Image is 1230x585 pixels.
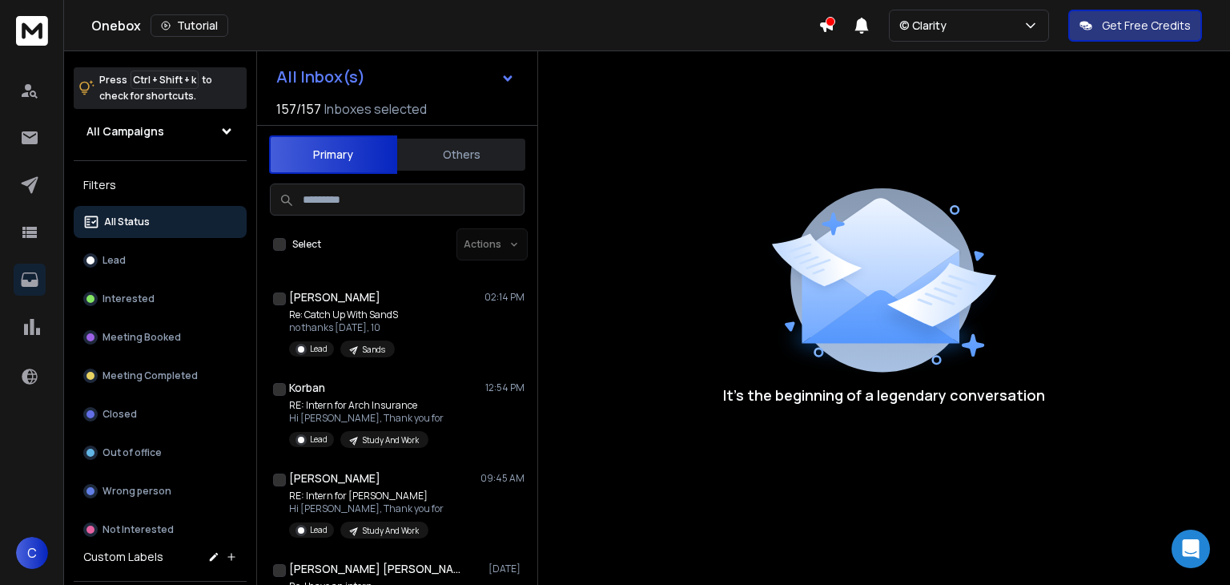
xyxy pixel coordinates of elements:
p: Out of office [102,446,162,459]
button: Not Interested [74,514,247,546]
p: Study And Work [363,525,419,537]
p: Wrong person [102,485,171,498]
h1: Korban [289,380,325,396]
label: Select [292,238,321,251]
p: Closed [102,408,137,421]
p: Hi [PERSON_NAME], Thank you for [289,502,444,515]
p: © Clarity [899,18,953,34]
button: C [16,537,48,569]
p: Lead [310,524,328,536]
button: All Status [74,206,247,238]
div: Onebox [91,14,818,37]
p: Lead [310,343,328,355]
p: Study And Work [363,434,419,446]
p: All Status [104,216,150,228]
button: Primary [269,135,397,174]
p: Meeting Completed [102,369,198,382]
h3: Filters [74,174,247,196]
p: Interested [102,292,155,305]
button: Out of office [74,437,247,469]
button: Get Free Credits [1068,10,1202,42]
p: Press to check for shortcuts. [99,72,212,104]
button: All Inbox(s) [263,61,528,93]
p: RE: Intern for Arch Insurance [289,399,444,412]
p: Re: Catch Up With SandS [289,309,398,321]
button: Meeting Booked [74,321,247,353]
p: no thanks [DATE], 10 [289,321,398,334]
span: Ctrl + Shift + k [131,71,199,89]
button: All Campaigns [74,115,247,147]
button: Meeting Completed [74,360,247,392]
p: 12:54 PM [485,381,525,394]
p: Meeting Booked [102,331,181,344]
span: 157 / 157 [276,99,321,119]
h1: [PERSON_NAME] [289,289,380,305]
p: [DATE] [488,563,525,575]
p: 02:14 PM [484,291,525,304]
h3: Custom Labels [83,549,163,565]
p: Hi [PERSON_NAME], Thank you for [289,412,444,425]
h1: [PERSON_NAME] [289,470,380,486]
h1: All Campaigns [86,123,164,139]
p: 09:45 AM [480,472,525,485]
button: Others [397,137,525,172]
button: Closed [74,398,247,430]
button: Lead [74,244,247,276]
h1: All Inbox(s) [276,69,365,85]
p: Lead [102,254,126,267]
button: Interested [74,283,247,315]
div: Open Intercom Messenger [1172,530,1210,568]
p: It’s the beginning of a legendary conversation [723,384,1045,406]
p: Sands [363,344,385,356]
button: Wrong person [74,475,247,507]
h1: [PERSON_NAME] [PERSON_NAME] [289,561,465,577]
p: Lead [310,434,328,446]
button: Tutorial [151,14,228,37]
h3: Inboxes selected [324,99,427,119]
p: Get Free Credits [1102,18,1191,34]
p: Not Interested [102,523,174,536]
p: RE: Intern for [PERSON_NAME] [289,490,444,502]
